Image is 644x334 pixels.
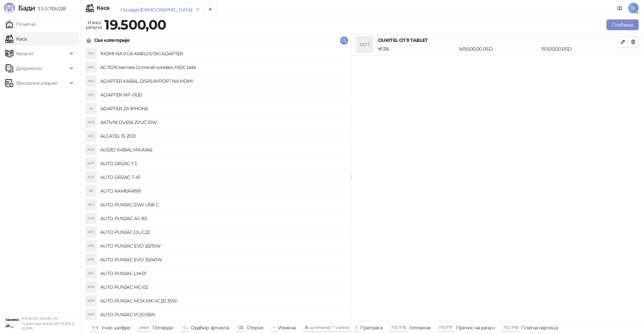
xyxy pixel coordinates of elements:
[100,103,345,114] h4: ADAPTER ZA IPHONE
[439,325,452,330] span: F11 / F17
[100,172,345,183] h4: AUTO DRZAC T-47
[100,282,345,292] h4: AUTO PUNJAC MC-02
[100,309,345,320] h4: AUTO PUNJAC PI 20 18W
[614,3,625,13] a: Документација
[100,89,345,100] h4: ADAPTER WF-0120
[86,295,96,306] div: APM
[100,144,345,155] h4: AUDIO KABAL MX-AX42
[86,172,96,183] div: ADT
[86,309,96,320] div: APP
[86,227,96,238] div: APD
[100,158,345,169] h4: AUTO DRZAC F3
[120,6,192,13] div: Продаја [DEMOGRAPHIC_DATA]
[628,3,639,13] span: SI
[153,323,173,332] div: Потврди
[100,48,345,59] h4: 1HDMI NA VGA KABLOVSKI ADAPTER
[100,62,345,73] h4: ACTION kamera Comicell wireless F60C bela
[100,117,345,128] h4: AKTIVNI DVENI ZVUČ.10W
[16,47,34,60] span: Каталог
[305,325,349,330] span: ⌘ command / ⌃ control
[86,254,96,265] div: APE
[503,325,518,330] span: F12 / F18
[100,199,345,210] h4: AUTO PUNJAC 25W USB C
[5,32,26,46] a: Каса
[101,323,130,332] div: Унос шифре
[81,47,351,321] div: grid
[21,316,75,331] small: [PERSON_NAME] PR Trgovinska radnja RB MOBILE RUMA
[191,323,229,332] div: Одабир артикла
[86,48,96,59] div: 1NV
[35,6,66,12] span: 3.11.3-710c028
[86,158,96,169] div: ADF
[5,17,36,31] a: Почетна
[100,268,345,279] h4: AUTO PUNJAC LM-01
[540,45,619,53] div: 19.500,00 RSD
[86,144,96,155] div: AKM
[94,37,129,44] div: Све категорије
[182,325,187,330] span: ↑/↓
[100,186,345,196] h4: AUTO KAMERA198
[606,19,639,30] button: Плаћање
[278,323,296,332] div: Измена
[100,241,345,251] h4: AUTO PUNJAC EVO 20/15W
[18,4,35,12] span: Бади
[104,16,166,33] strong: 19.500,00
[5,317,19,330] img: 64x64-companyLogo-7cc85d88-c06c-4126-9212-7af2a80f41f2.jpeg
[85,18,103,31] div: Износ рачуна
[86,62,96,73] div: AKC
[86,213,96,224] div: APA
[100,213,345,224] h4: AUTO PUNJAC AC-85
[86,241,96,251] div: APE
[521,323,558,332] div: Платна картица
[357,37,373,53] div: OOT
[86,199,96,210] div: AP2
[100,227,345,238] h4: AUTO PUNJAC DL-C22
[16,76,57,90] span: Фискални рачуни
[86,76,96,86] div: AKD
[360,323,382,332] div: Претрага
[86,282,96,292] div: APM
[391,325,406,330] span: F10 / F16
[140,325,149,330] span: enter
[409,323,430,332] div: Готовина
[378,37,618,44] h4: OUKITEL OT11 TABLET
[377,45,458,53] div: # 1316
[273,325,275,330] span: +
[194,7,202,12] button: remove
[456,323,494,332] div: Пренос на рачун
[86,103,96,114] div: AI
[97,5,109,11] div: Каса
[86,131,96,141] div: A12
[86,268,96,279] div: APL
[92,325,98,330] span: 0-9
[100,295,345,306] h4: AUTO PUNJAC MOX MX-VC20 30W
[16,62,42,75] span: Документи
[86,186,96,196] div: AK
[100,254,345,265] h4: AUTO PUNJAC EVO 30/40W
[247,323,264,332] div: Сторно
[356,325,357,330] span: f
[100,131,345,141] h4: ALCATEL 1S 2021
[86,89,96,100] div: AW
[4,3,15,13] img: Logo
[458,45,540,53] div: 1 x 19.500,00 RSD
[100,76,345,86] h4: ADAPTER KABAL DISPLAYPORT NA HDMI
[204,3,217,16] button: Add tab
[86,117,96,128] div: ADZ
[238,325,243,330] span: ⌫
